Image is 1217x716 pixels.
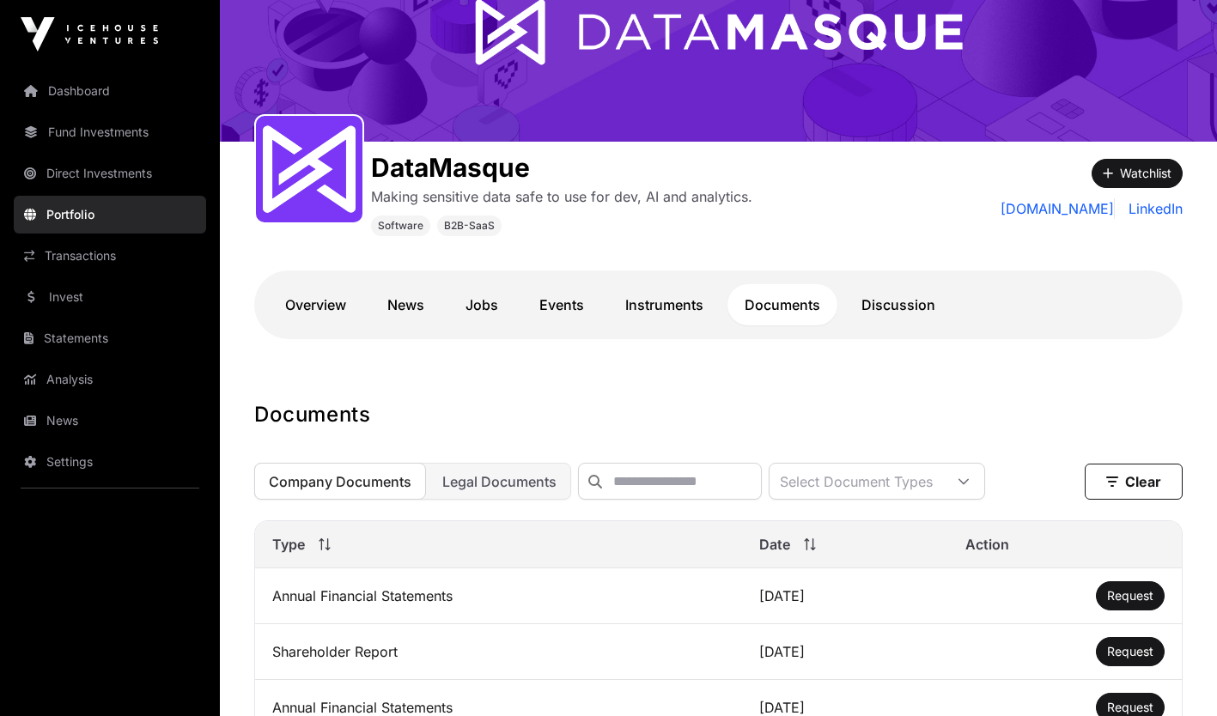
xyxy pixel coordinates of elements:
td: [DATE] [742,624,948,680]
a: Direct Investments [14,155,206,192]
button: Request [1096,581,1165,610]
a: Invest [14,278,206,316]
a: News [14,402,206,440]
p: Making sensitive data safe to use for dev, AI and analytics. [371,186,752,207]
span: Legal Documents [442,473,557,490]
button: Watchlist [1092,159,1183,188]
td: Annual Financial Statements [255,568,742,624]
button: Legal Documents [428,463,571,500]
a: Request [1107,587,1153,604]
button: Clear [1085,464,1183,500]
div: Select Document Types [770,464,943,499]
a: Documents [727,284,837,325]
a: Statements [14,319,206,357]
a: [DOMAIN_NAME] [1001,198,1115,219]
span: Action [965,534,1009,555]
a: LinkedIn [1122,198,1183,219]
a: Overview [268,284,363,325]
iframe: Chat Widget [1131,634,1217,716]
a: Settings [14,443,206,481]
a: Fund Investments [14,113,206,151]
a: Portfolio [14,196,206,234]
img: Icehouse Ventures Logo [21,17,158,52]
td: Shareholder Report [255,624,742,680]
nav: Tabs [268,284,1169,325]
a: Instruments [608,284,721,325]
td: [DATE] [742,568,948,624]
span: Date [759,534,790,555]
span: Request [1107,588,1153,603]
span: B2B-SaaS [444,219,495,233]
h1: Documents [254,401,1183,428]
a: Dashboard [14,72,206,110]
span: Request [1107,644,1153,658]
button: Request [1096,637,1165,666]
span: Type [272,534,305,555]
h1: DataMasque [371,152,752,183]
button: Company Documents [254,463,426,500]
a: Jobs [448,284,515,325]
a: Transactions [14,237,206,275]
a: Analysis [14,361,206,398]
a: Discussion [844,284,952,325]
span: Request [1107,700,1153,714]
a: Request [1107,643,1153,660]
span: Company Documents [269,473,411,490]
a: Request [1107,699,1153,716]
a: News [370,284,441,325]
a: Events [522,284,601,325]
img: Datamasque-Icon.svg [263,123,356,215]
span: Software [378,219,423,233]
